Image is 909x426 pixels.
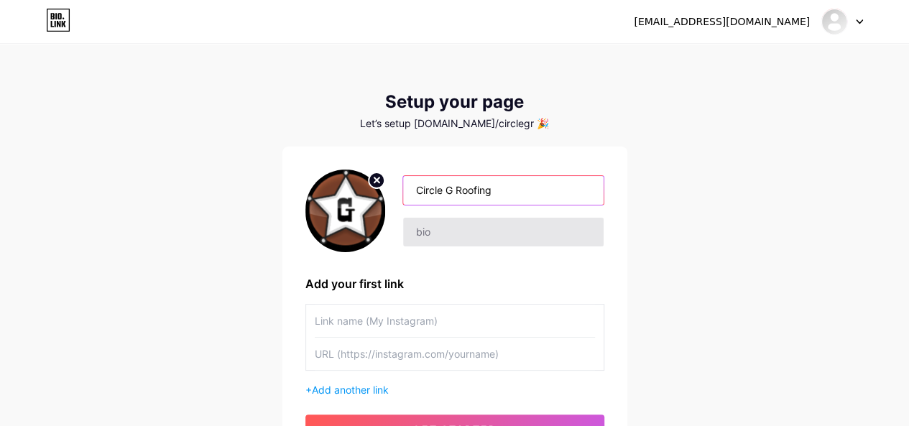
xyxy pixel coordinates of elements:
[282,118,627,129] div: Let’s setup [DOMAIN_NAME]/circlegr 🎉
[315,338,595,370] input: URL (https://instagram.com/yourname)
[282,92,627,112] div: Setup your page
[315,305,595,337] input: Link name (My Instagram)
[305,170,386,252] img: profile pic
[403,218,603,246] input: bio
[403,176,603,205] input: Your name
[821,8,848,35] img: Circle G Roofing
[305,275,604,292] div: Add your first link
[634,14,810,29] div: [EMAIL_ADDRESS][DOMAIN_NAME]
[305,382,604,397] div: +
[312,384,389,396] span: Add another link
